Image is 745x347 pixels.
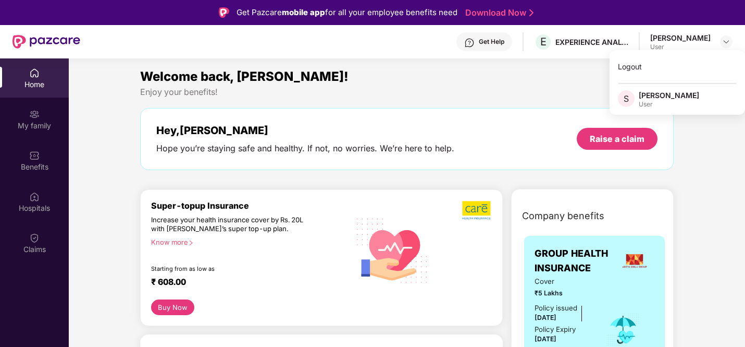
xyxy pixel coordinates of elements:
strong: mobile app [282,7,325,17]
img: New Pazcare Logo [13,35,80,49]
span: ₹5 Lakhs [535,288,592,298]
img: Logo [219,7,229,18]
img: icon [606,313,640,347]
img: svg+xml;base64,PHN2ZyB3aWR0aD0iMjAiIGhlaWdodD0iMjAiIHZpZXdCb3g9IjAgMCAyMCAyMCIgZmlsbD0ibm9uZSIgeG... [29,109,40,119]
div: EXPERIENCE ANALYTICS INDIA PVT LTD [555,37,628,47]
div: Starting from as low as [151,265,305,272]
img: svg+xml;base64,PHN2ZyB4bWxucz0iaHR0cDovL3d3dy53My5vcmcvMjAwMC9zdmciIHhtbG5zOnhsaW5rPSJodHRwOi8vd3... [350,207,434,293]
span: Company benefits [522,209,604,223]
span: E [540,35,547,48]
span: Welcome back, [PERSON_NAME]! [140,69,349,84]
div: Hope you’re staying safe and healthy. If not, no worries. We’re here to help. [156,143,454,154]
div: Policy issued [535,303,577,314]
span: S [624,92,629,105]
img: svg+xml;base64,PHN2ZyBpZD0iRHJvcGRvd24tMzJ4MzIiIHhtbG5zPSJodHRwOi8vd3d3LnczLm9yZy8yMDAwL3N2ZyIgd2... [722,38,730,46]
img: svg+xml;base64,PHN2ZyBpZD0iSG9tZSIgeG1sbnM9Imh0dHA6Ly93d3cudzMub3JnLzIwMDAvc3ZnIiB3aWR0aD0iMjAiIG... [29,68,40,78]
div: User [639,100,699,109]
img: Stroke [529,7,533,18]
span: right [188,240,194,246]
span: [DATE] [535,335,556,343]
div: Get Pazcare for all your employee benefits need [237,6,457,19]
img: svg+xml;base64,PHN2ZyBpZD0iSGVscC0zMngzMiIgeG1sbnM9Imh0dHA6Ly93d3cudzMub3JnLzIwMDAvc3ZnIiB3aWR0aD... [464,38,475,48]
span: Cover [535,276,592,287]
div: User [650,43,711,51]
div: Raise a claim [590,133,644,145]
div: [PERSON_NAME] [650,33,711,43]
div: Hey, [PERSON_NAME] [156,124,454,137]
div: ₹ 608.00 [151,277,339,289]
div: Get Help [479,38,504,46]
img: svg+xml;base64,PHN2ZyBpZD0iQmVuZWZpdHMiIHhtbG5zPSJodHRwOi8vd3d3LnczLm9yZy8yMDAwL3N2ZyIgd2lkdGg9Ij... [29,150,40,161]
img: b5dec4f62d2307b9de63beb79f102df3.png [462,200,492,220]
div: Enjoy your benefits! [140,87,674,98]
div: Increase your health insurance cover by Rs. 20L with [PERSON_NAME]’s super top-up plan. [151,216,305,234]
img: svg+xml;base64,PHN2ZyBpZD0iQ2xhaW0iIHhtbG5zPSJodHRwOi8vd3d3LnczLm9yZy8yMDAwL3N2ZyIgd2lkdGg9IjIwIi... [29,233,40,243]
div: [PERSON_NAME] [639,90,699,100]
img: svg+xml;base64,PHN2ZyBpZD0iSG9zcGl0YWxzIiB4bWxucz0iaHR0cDovL3d3dy53My5vcmcvMjAwMC9zdmciIHdpZHRoPS... [29,192,40,202]
div: Policy Expiry [535,324,576,335]
div: Logout [610,56,745,77]
a: Download Now [465,7,530,18]
button: Buy Now [151,300,194,315]
span: GROUP HEALTH INSURANCE [535,246,615,276]
div: Know more [151,238,343,245]
img: insurerLogo [620,247,649,275]
span: [DATE] [535,314,556,321]
div: Super-topup Insurance [151,200,350,211]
